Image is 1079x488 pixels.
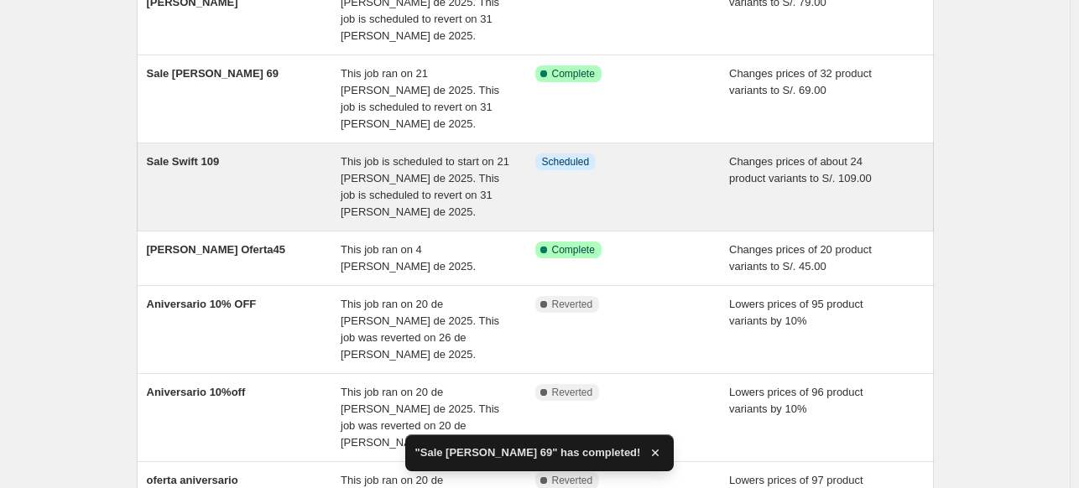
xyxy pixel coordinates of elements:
[341,243,476,273] span: This job ran on 4 [PERSON_NAME] de 2025.
[341,155,509,218] span: This job is scheduled to start on 21 [PERSON_NAME] de 2025. This job is scheduled to revert on 31...
[147,155,220,168] span: Sale Swift 109
[552,386,593,399] span: Reverted
[729,155,872,184] span: Changes prices of about 24 product variants to S/. 109.00
[415,444,641,461] span: "Sale [PERSON_NAME] 69" has completed!
[729,243,872,273] span: Changes prices of 20 product variants to S/. 45.00
[729,298,863,327] span: Lowers prices of 95 product variants by 10%
[147,243,285,256] span: [PERSON_NAME] Oferta45
[552,298,593,311] span: Reverted
[147,298,257,310] span: Aniversario 10% OFF
[729,67,872,96] span: Changes prices of 32 product variants to S/. 69.00
[341,67,499,130] span: This job ran on 21 [PERSON_NAME] de 2025. This job is scheduled to revert on 31 [PERSON_NAME] de ...
[341,386,499,449] span: This job ran on 20 de [PERSON_NAME] de 2025. This job was reverted on 20 de [PERSON_NAME] de 2025.
[552,67,595,80] span: Complete
[729,386,863,415] span: Lowers prices of 96 product variants by 10%
[147,67,279,80] span: Sale [PERSON_NAME] 69
[147,386,246,398] span: Aniversario 10%off
[542,155,590,169] span: Scheduled
[147,474,238,486] span: oferta aniversario
[552,243,595,257] span: Complete
[341,298,499,361] span: This job ran on 20 de [PERSON_NAME] de 2025. This job was reverted on 26 de [PERSON_NAME] de 2025.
